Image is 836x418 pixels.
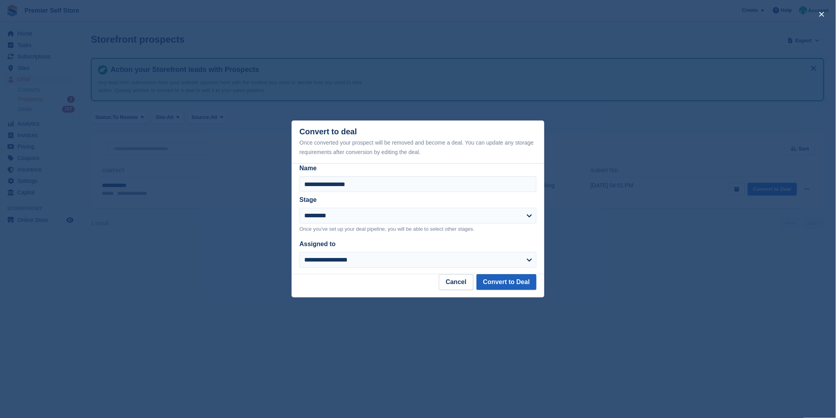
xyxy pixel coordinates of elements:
div: Once converted your prospect will be removed and become a deal. You can update any storage requir... [299,138,537,157]
p: Once you've set up your deal pipeline, you will be able to select other stages. [299,225,537,233]
label: Stage [299,196,317,203]
label: Assigned to [299,241,336,247]
label: Name [299,164,537,173]
button: Convert to Deal [476,274,537,290]
button: close [815,8,828,21]
div: Convert to deal [299,127,537,157]
button: Cancel [439,274,473,290]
